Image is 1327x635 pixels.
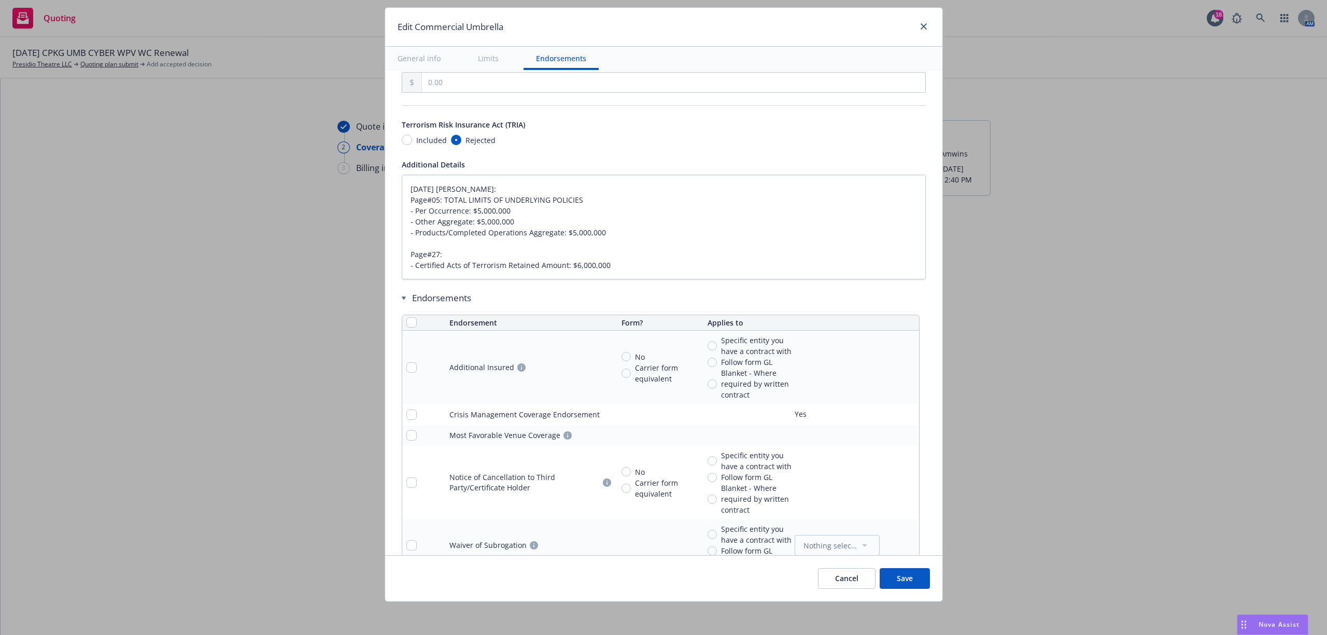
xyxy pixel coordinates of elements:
[622,352,631,361] input: No
[721,545,772,556] span: Follow form GL
[515,361,528,374] a: circleInformation
[402,135,412,145] input: Included
[449,472,600,493] div: Notice of Cancellation to Third Party/Certificate Holder
[402,292,920,304] div: Endorsements
[1237,615,1250,634] div: Drag to move
[385,47,453,70] button: General info
[917,20,930,33] a: close
[721,472,772,483] span: Follow form GL
[449,362,514,373] div: Additional Insured
[880,568,930,589] button: Save
[622,369,631,378] input: Carrier form equivalent
[721,368,793,400] span: Blanket - Where required by written contract
[721,335,793,357] span: Specific entity you have a contract with
[524,47,599,70] button: Endorsements
[402,175,926,280] textarea: [DATE] [PERSON_NAME]: Page#05: TOTAL LIMITS OF UNDERLYING POLICIES - Per Occurrence: $5,000,000 -...
[561,429,574,442] a: circleInformation
[622,467,631,476] input: No
[708,495,717,504] input: Blanket - Where required by written contract
[1259,620,1300,629] span: Nova Assist
[402,160,465,170] span: Additional Details
[708,341,717,350] input: Specific entity you have a contract with
[708,358,717,367] input: Follow form GL
[708,456,717,465] input: Specific entity you have a contract with
[818,568,876,589] button: Cancel
[465,135,496,146] span: Rejected
[703,315,919,331] th: Applies to
[622,484,631,493] input: Carrier form equivalent
[708,379,717,389] input: Blanket - Where required by written contract
[721,524,793,545] span: Specific entity you have a contract with
[465,47,511,70] button: Limits
[635,477,699,499] span: Carrier form equivalent
[721,483,793,515] span: Blanket - Where required by written contract
[708,546,717,556] input: Follow form GL
[416,135,447,146] span: Included
[635,351,645,362] span: No
[402,120,525,130] span: Terrorism Risk Insurance Act (TRIA)
[601,476,613,489] a: circleInformation
[635,362,699,384] span: Carrier form equivalent
[449,430,560,441] div: Most Favorable Venue Coverage
[721,450,793,472] span: Specific entity you have a contract with
[528,539,540,552] a: circleInformation
[708,530,717,539] input: Specific entity you have a contract with
[803,540,858,551] span: Nothing selected
[721,357,772,368] span: Follow form GL
[795,535,880,556] button: Nothing selected
[449,540,527,551] div: Waiver of Subrogation
[1237,614,1308,635] button: Nova Assist
[451,135,461,145] input: Rejected
[422,73,925,92] input: 0.00
[445,315,617,331] th: Endorsement
[708,473,717,482] input: Follow form GL
[398,20,503,34] h1: Edit Commercial Umbrella
[449,410,600,420] div: Crisis Management Coverage Endorsement
[635,467,645,477] span: No
[617,315,703,331] th: Form?
[795,408,807,419] div: Yes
